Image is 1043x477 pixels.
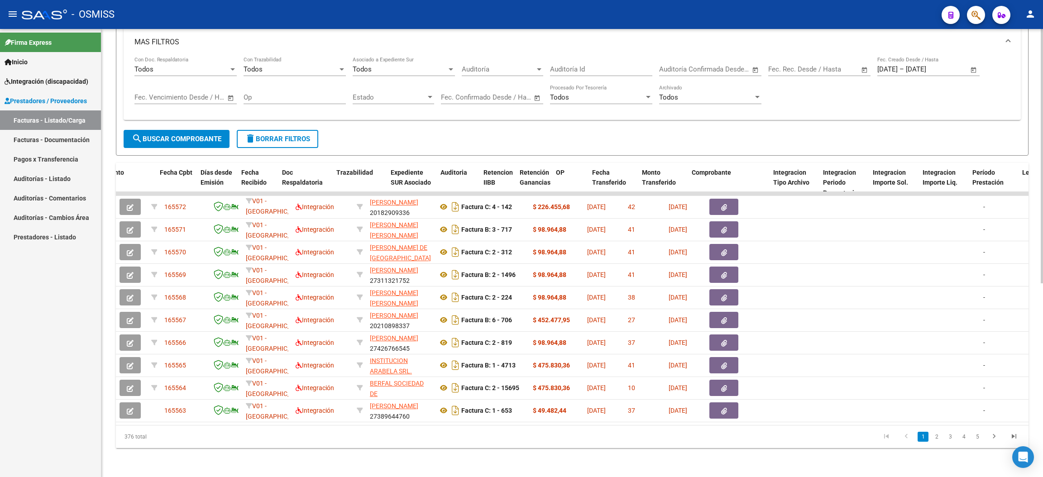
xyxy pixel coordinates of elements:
span: [DATE] [587,226,606,233]
button: Buscar Comprobante [124,130,230,148]
span: [PERSON_NAME] [370,199,418,206]
span: Integración [296,362,334,369]
input: Fecha inicio [134,93,171,101]
span: [DATE] [669,384,687,391]
span: Período Prestación [972,169,1004,186]
span: Integracion Importe Liq. [923,169,957,186]
mat-icon: menu [7,9,18,19]
span: - [983,362,985,369]
div: MAS FILTROS [124,57,1021,120]
button: Borrar Filtros [237,130,318,148]
span: 10 [628,384,635,391]
span: Fecha Transferido [592,169,626,186]
span: Todos [550,93,569,101]
span: Integración [296,226,334,233]
input: Fecha fin [486,93,530,101]
input: Fecha inicio [877,65,898,73]
i: Descargar documento [450,403,461,418]
li: page 5 [971,429,984,444]
input: Fecha inicio [768,65,805,73]
span: Borrar Filtros [245,135,310,143]
button: Open calendar [226,93,236,103]
div: 376 total [116,425,297,448]
datatable-header-cell: Integracion Importe Sol. [869,163,919,203]
span: 165569 [164,271,186,278]
button: Open calendar [969,65,979,75]
span: Integracion Tipo Archivo [773,169,809,186]
span: 165567 [164,316,186,324]
span: OP [556,169,565,176]
strong: $ 475.830,36 [533,384,570,391]
span: Integración [296,294,334,301]
span: - [983,271,985,278]
mat-expansion-panel-header: MAS FILTROS [124,28,1021,57]
span: [PERSON_NAME] [370,334,418,342]
div: 23383941024 [370,288,431,307]
span: - [983,203,985,210]
span: 41 [628,271,635,278]
strong: $ 98.964,88 [533,226,566,233]
i: Descargar documento [450,358,461,372]
a: go to previous page [898,432,915,442]
div: Open Intercom Messenger [1012,446,1034,468]
span: - [983,339,985,346]
input: Fecha fin [906,65,950,73]
span: - [983,248,985,256]
strong: $ 475.830,36 [533,362,570,369]
span: Integración [296,203,334,210]
strong: $ 98.964,88 [533,248,566,256]
span: [DATE] [669,203,687,210]
datatable-header-cell: Integracion Importe Liq. [919,163,969,203]
datatable-header-cell: Integracion Tipo Archivo [770,163,819,203]
input: Fecha inicio [441,93,478,101]
mat-panel-title: MAS FILTROS [134,37,999,47]
span: Legajo [1022,169,1042,176]
span: Integración [296,339,334,346]
span: [DATE] [669,271,687,278]
div: 27322510689 [370,220,431,239]
span: [PERSON_NAME] [PERSON_NAME] [370,221,418,239]
mat-icon: person [1025,9,1036,19]
span: 41 [628,226,635,233]
span: Auditoría [462,65,535,73]
span: 37 [628,339,635,346]
span: 165568 [164,294,186,301]
strong: $ 98.964,88 [533,271,566,278]
span: Fecha Cpbt [160,169,192,176]
strong: Factura B: 2 - 1496 [461,271,516,278]
div: 30716606453 [370,356,431,375]
span: - [983,384,985,391]
span: INSTITUCION ARABELA SRL. [370,357,412,375]
strong: $ 98.964,88 [533,294,566,301]
strong: $ 226.455,68 [533,203,570,210]
datatable-header-cell: Comprobante [688,163,770,203]
i: Descargar documento [450,290,461,305]
datatable-header-cell: Fecha Transferido [588,163,638,203]
span: Integracion Periodo Presentacion [823,169,861,197]
span: - [983,226,985,233]
a: 1 [918,432,928,442]
span: 27 [628,316,635,324]
span: – [899,65,904,73]
div: 27426766545 [370,333,431,352]
span: 38 [628,294,635,301]
span: [DATE] [669,362,687,369]
span: Integración [296,384,334,391]
strong: $ 49.482,44 [533,407,566,414]
i: Descargar documento [450,200,461,214]
span: [DATE] [669,226,687,233]
span: 165565 [164,362,186,369]
strong: Factura C: 2 - 15695 [461,384,519,391]
span: Expediente SUR Asociado [391,169,431,186]
span: Firma Express [5,38,52,48]
li: page 2 [930,429,943,444]
datatable-header-cell: OP [552,163,588,203]
span: Integración [296,248,334,256]
span: Integracion Importe Sol. [873,169,908,186]
datatable-header-cell: Fecha Recibido [238,163,278,203]
span: [DATE] [587,316,606,324]
strong: Factura C: 2 - 224 [461,294,512,301]
span: Prestadores / Proveedores [5,96,87,106]
span: Todos [353,65,372,73]
a: go to last page [1005,432,1023,442]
